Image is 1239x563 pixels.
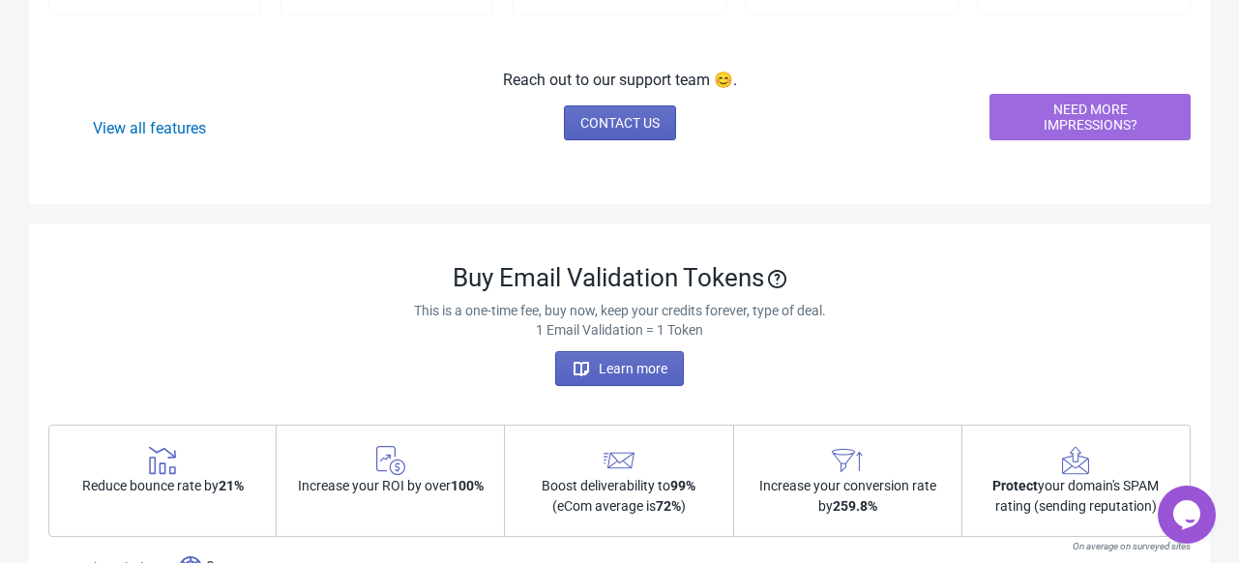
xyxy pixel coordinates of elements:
[833,498,877,514] strong: 259.8%
[147,445,178,476] img: buyEmailTokens-1.svg
[48,301,1191,320] p: This is a one-time fee, buy now, keep your credits forever, type of deal.
[753,476,942,517] span: Increase your conversion rate by
[656,498,681,514] strong: 72%
[572,359,667,378] span: Learn more
[48,320,1191,340] p: 1 Email Validation = 1 Token
[564,105,676,140] a: CONTACT US
[604,445,634,476] img: buyEmailTokens-3.svg
[93,119,206,137] a: View all features
[832,445,863,476] img: buyEmailTokens-4.svg
[451,478,484,493] strong: 100%
[1158,486,1220,544] iframe: chat widget
[524,476,713,517] span: Boost deliverability to (eCom average is )
[982,476,1170,517] span: your domain's SPAM rating (sending reputation)
[375,445,406,476] img: buyEmailTokens-2.svg
[992,478,1038,493] strong: Protect
[219,478,244,493] strong: 21%
[670,478,695,493] strong: 99%
[503,69,737,92] p: Reach out to our support team 😊.
[82,476,244,496] span: Reduce bounce rate by
[1060,445,1091,476] img: buyEmailTokens-5.svg
[48,537,1191,556] div: On average on surveyed sites
[48,262,1191,293] div: Buy Email Validation Tokens
[989,94,1191,140] button: NEED MORE IMPRESSIONS?
[298,476,484,496] span: Increase your ROI by over
[555,351,684,386] button: Learn more
[580,115,660,131] span: CONTACT US
[1006,102,1174,133] span: NEED MORE IMPRESSIONS?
